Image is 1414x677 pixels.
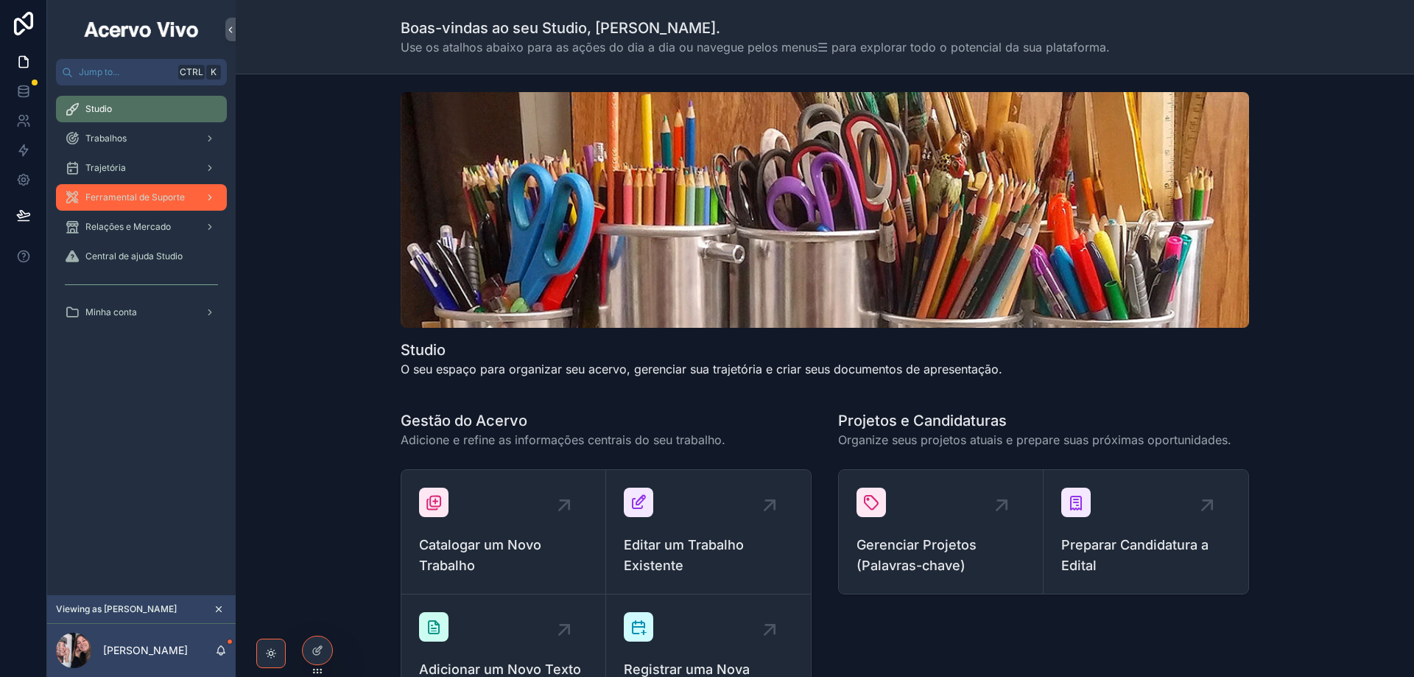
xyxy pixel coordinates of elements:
span: Ctrl [178,65,205,80]
button: Jump to...CtrlK [56,59,227,85]
a: Catalogar um Novo Trabalho [401,470,606,594]
a: Preparar Candidatura a Edital [1044,470,1248,594]
span: Jump to... [79,66,172,78]
span: Catalogar um Novo Trabalho [419,535,588,576]
h1: Studio [401,340,1002,360]
span: Editar um Trabalho Existente [624,535,793,576]
span: Studio [85,103,112,115]
p: O seu espaço para organizar seu acervo, gerenciar sua trajetória e criar seus documentos de apres... [401,360,1002,378]
a: Trabalhos [56,125,227,152]
span: Trajetória [85,162,126,174]
span: Adicione e refine as informações centrais do seu trabalho. [401,431,725,449]
a: Studio [56,96,227,122]
p: [PERSON_NAME] [103,643,188,658]
a: Trajetória [56,155,227,181]
img: App logo [82,18,201,41]
span: K [208,66,219,78]
a: Relações e Mercado [56,214,227,240]
span: Viewing as [PERSON_NAME] [56,603,177,615]
span: Minha conta [85,306,137,318]
span: Preparar Candidatura a Edital [1061,535,1231,576]
h1: Projetos e Candidaturas [838,410,1231,431]
a: Central de ajuda Studio [56,243,227,270]
span: Central de ajuda Studio [85,250,183,262]
span: Gerenciar Projetos (Palavras-chave) [857,535,1025,576]
a: Gerenciar Projetos (Palavras-chave) [839,470,1044,594]
a: Ferramental de Suporte [56,184,227,211]
span: Organize seus projetos atuais e prepare suas próximas oportunidades. [838,431,1231,449]
span: Trabalhos [85,133,127,144]
h1: Gestão do Acervo [401,410,725,431]
span: Use os atalhos abaixo para as ações do dia a dia ou navegue pelos menus☰ para explorar todo o pot... [401,38,1110,56]
h1: Boas-vindas ao seu Studio, [PERSON_NAME]. [401,18,1110,38]
div: scrollable content [47,85,236,345]
a: Editar um Trabalho Existente [606,470,811,594]
span: Relações e Mercado [85,221,171,233]
a: Minha conta [56,299,227,326]
span: Ferramental de Suporte [85,192,185,203]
